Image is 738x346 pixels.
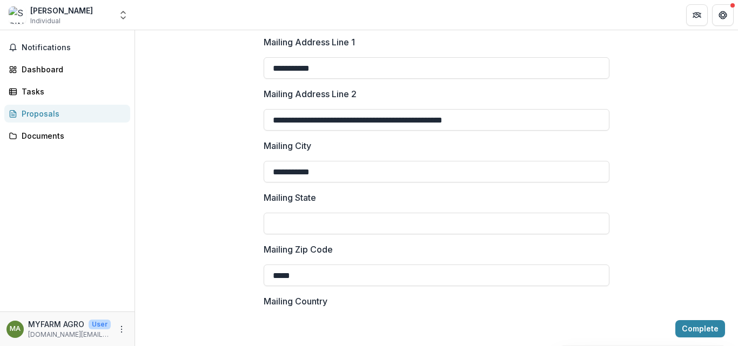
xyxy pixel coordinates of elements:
div: Proposals [22,108,122,119]
p: Mailing Address Line 2 [264,87,357,100]
div: Tasks [22,86,122,97]
a: Tasks [4,83,130,100]
button: Notifications [4,39,130,56]
a: Dashboard [4,60,130,78]
button: Complete [675,320,725,337]
p: Mailing City [264,139,311,152]
a: Documents [4,127,130,145]
button: Partners [686,4,708,26]
div: Dashboard [22,64,122,75]
p: Mailing Address Line 1 [264,36,355,49]
p: Mailing Zip Code [264,243,333,256]
p: Mailing State [264,191,316,204]
div: [PERSON_NAME] [30,5,93,16]
button: More [115,323,128,336]
img: SRINATH ARUMUGAM [9,6,26,24]
p: [DOMAIN_NAME][EMAIL_ADDRESS][DOMAIN_NAME] [28,330,111,340]
span: Individual [30,16,61,26]
button: Get Help [712,4,734,26]
div: Documents [22,130,122,141]
p: Mailing Country [264,295,327,308]
button: Open entity switcher [116,4,131,26]
p: User [89,320,111,329]
span: Notifications [22,43,126,52]
p: MYFARM AGRO [28,318,84,330]
a: Proposals [4,105,130,123]
div: MYFARM AGRO [10,325,21,333]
